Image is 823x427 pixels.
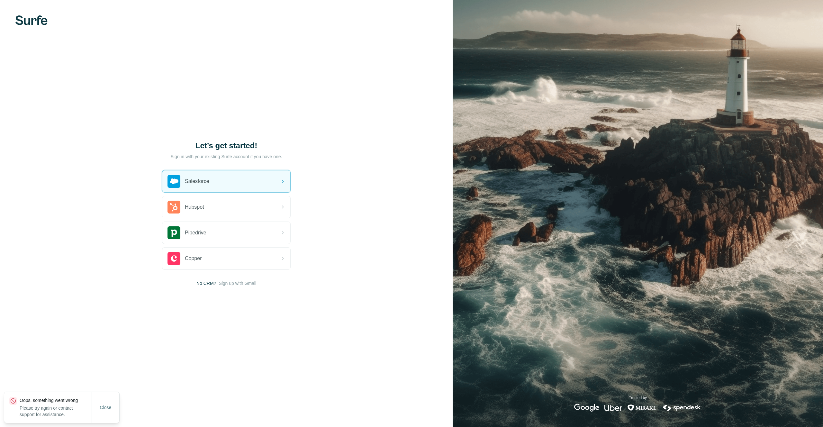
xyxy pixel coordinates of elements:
span: Copper [185,255,202,262]
img: uber's logo [604,404,622,412]
img: salesforce's logo [167,175,180,188]
img: Surfe's logo [15,15,48,25]
span: Hubspot [185,203,204,211]
h1: Let’s get started! [162,141,291,151]
button: Sign up with Gmail [219,280,256,286]
button: Close [95,402,116,413]
p: Please try again or contact support for assistance. [20,405,92,418]
img: hubspot's logo [167,201,180,213]
span: No CRM? [196,280,216,286]
span: Pipedrive [185,229,206,237]
img: spendesk's logo [662,404,702,412]
span: Salesforce [185,177,209,185]
img: mirakl's logo [627,404,657,412]
img: pipedrive's logo [167,226,180,239]
img: google's logo [574,404,599,412]
p: Sign in with your existing Surfe account if you have one. [170,153,282,160]
p: Oops, something went wrong [20,397,92,404]
span: Close [100,404,112,411]
p: Trusted by [629,395,647,401]
img: copper's logo [167,252,180,265]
